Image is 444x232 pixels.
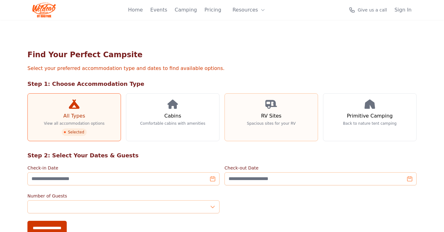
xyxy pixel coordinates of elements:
[44,121,105,126] p: View all accommodation options
[224,93,318,141] a: RV Sites Spacious sites for your RV
[27,151,417,160] h2: Step 2: Select Your Dates & Guests
[229,4,269,16] button: Resources
[175,6,197,14] a: Camping
[261,112,281,120] h3: RV Sites
[394,6,412,14] a: Sign In
[150,6,167,14] a: Events
[247,121,296,126] p: Spacious sites for your RV
[349,7,387,13] a: Give us a call
[27,193,220,199] label: Number of Guests
[358,7,387,13] span: Give us a call
[63,112,85,120] h3: All Types
[323,93,417,141] a: Primitive Camping Back to nature tent camping
[27,93,121,141] a: All Types View all accommodation options Selected
[140,121,205,126] p: Comfortable cabins with amenities
[27,80,417,88] h2: Step 1: Choose Accommodation Type
[224,165,417,171] label: Check-out Date
[164,112,181,120] h3: Cabins
[32,2,56,17] img: Wildcat Logo
[205,6,221,14] a: Pricing
[27,65,417,72] p: Select your preferred accommodation type and dates to find available options.
[343,121,397,126] p: Back to nature tent camping
[27,50,417,60] h1: Find Your Perfect Campsite
[62,128,87,136] span: Selected
[347,112,393,120] h3: Primitive Camping
[27,165,220,171] label: Check-in Date
[128,6,143,14] a: Home
[126,93,220,141] a: Cabins Comfortable cabins with amenities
